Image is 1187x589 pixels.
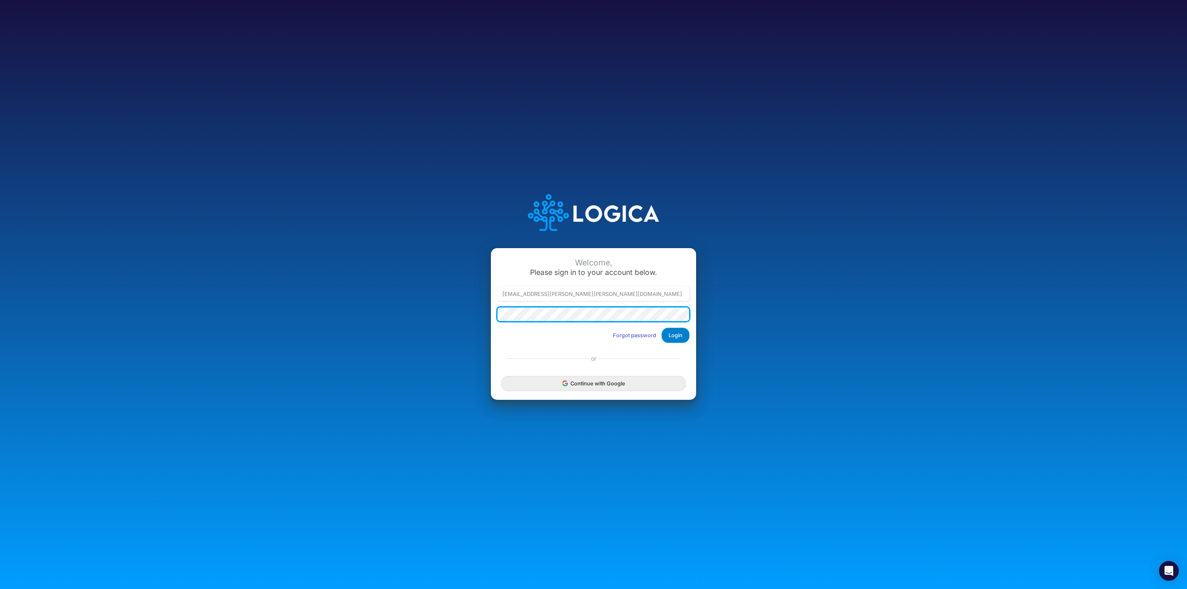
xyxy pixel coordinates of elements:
[497,258,690,268] div: Welcome,
[530,268,657,277] span: Please sign in to your account below.
[501,376,686,391] button: Continue with Google
[662,328,690,343] button: Login
[1159,561,1179,581] div: Open Intercom Messenger
[497,287,690,301] input: Email
[608,329,662,342] button: Forgot password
